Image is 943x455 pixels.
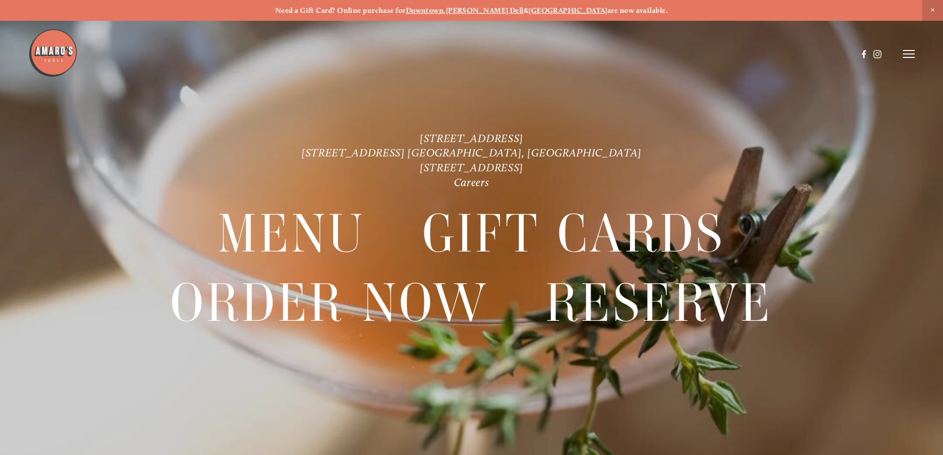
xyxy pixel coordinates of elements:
strong: , [444,6,446,15]
a: [STREET_ADDRESS] [GEOGRAPHIC_DATA], [GEOGRAPHIC_DATA] [301,146,642,159]
a: Menu [218,200,365,268]
a: Order Now [170,269,489,337]
span: Reserve [546,269,773,337]
strong: are now available. [607,6,668,15]
a: Gift Cards [422,200,725,268]
a: [STREET_ADDRESS] [420,161,523,174]
a: Downtown [406,6,444,15]
a: Careers [454,176,490,189]
a: Reserve [546,269,773,337]
strong: & [524,6,529,15]
img: Amaro's Table [28,28,78,78]
a: [PERSON_NAME] Dell [446,6,524,15]
a: [STREET_ADDRESS] [420,132,523,145]
strong: Need a Gift Card? Online purchase for [275,6,406,15]
span: Order Now [170,269,489,337]
a: [GEOGRAPHIC_DATA] [529,6,607,15]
